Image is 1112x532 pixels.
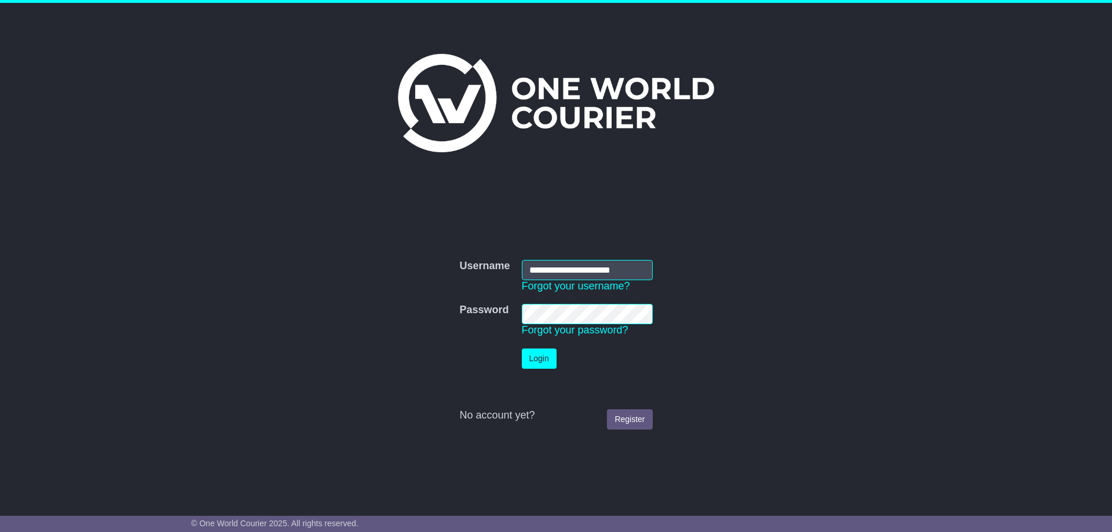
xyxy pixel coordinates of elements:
a: Register [607,409,652,430]
button: Login [522,348,557,369]
div: No account yet? [459,409,652,422]
label: Username [459,260,510,273]
a: Forgot your password? [522,324,628,336]
span: © One World Courier 2025. All rights reserved. [191,519,359,528]
img: One World [398,54,714,152]
label: Password [459,304,509,317]
a: Forgot your username? [522,280,630,292]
